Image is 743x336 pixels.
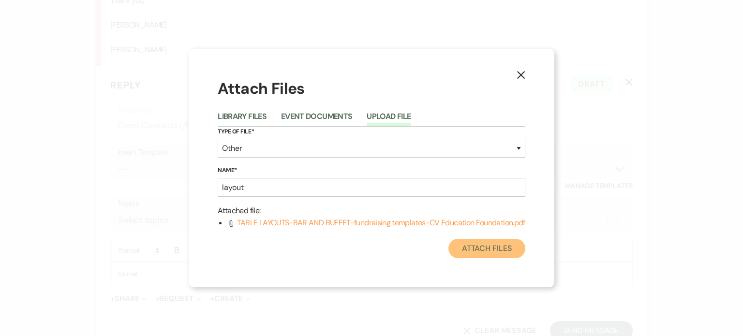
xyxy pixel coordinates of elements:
label: Type of File* [218,127,525,137]
label: Name* [218,165,525,176]
button: Library Files [218,113,267,126]
p: Attached file : [218,205,525,217]
span: TABLE LAYOUTS-BAR AND BUFFET-fundraising templates-CV Education Foundation.pdf [237,218,525,228]
button: Event Documents [281,113,352,126]
button: Attach Files [448,239,525,258]
button: Upload File [367,113,411,126]
h1: Attach Files [218,78,525,100]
